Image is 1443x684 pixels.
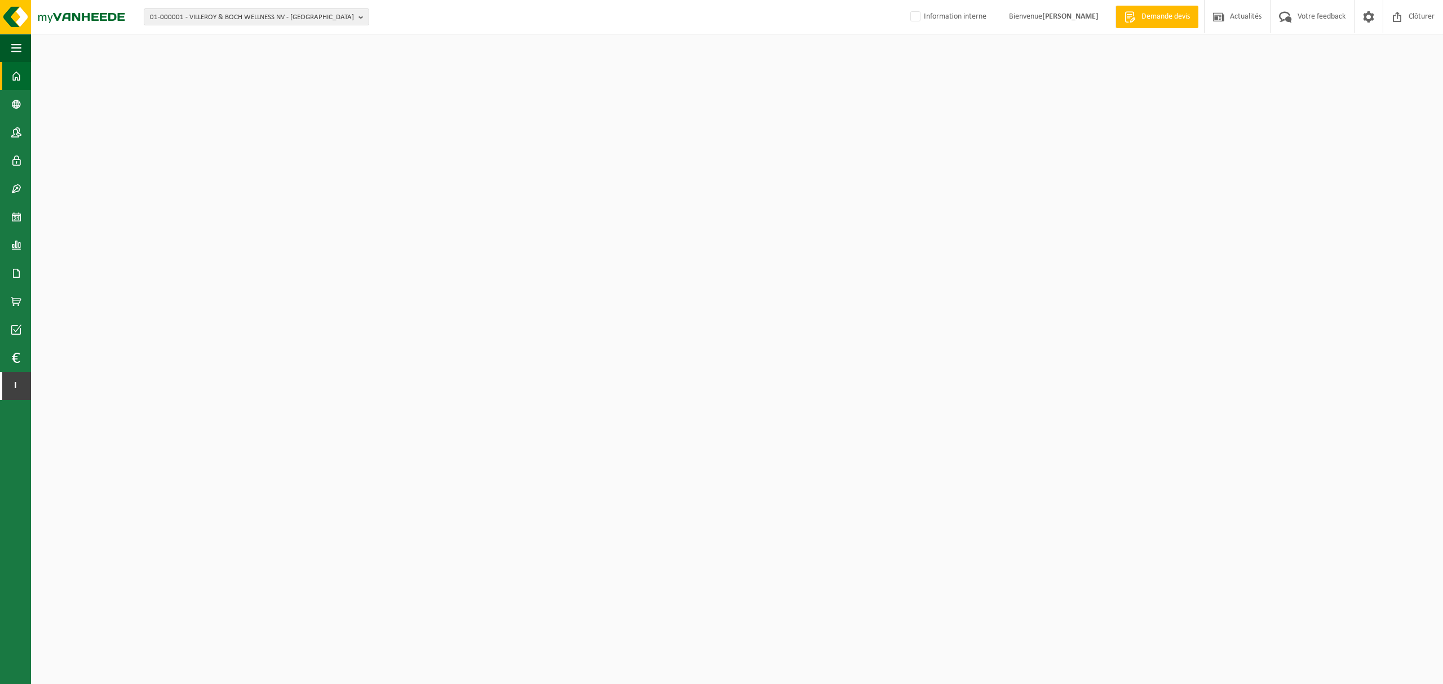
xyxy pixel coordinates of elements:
[1042,12,1099,21] strong: [PERSON_NAME]
[150,9,354,26] span: 01-000001 - VILLEROY & BOCH WELLNESS NV - [GEOGRAPHIC_DATA]
[144,8,369,25] button: 01-000001 - VILLEROY & BOCH WELLNESS NV - [GEOGRAPHIC_DATA]
[1116,6,1198,28] a: Demande devis
[11,372,20,400] span: I
[1139,11,1193,23] span: Demande devis
[908,8,986,25] label: Information interne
